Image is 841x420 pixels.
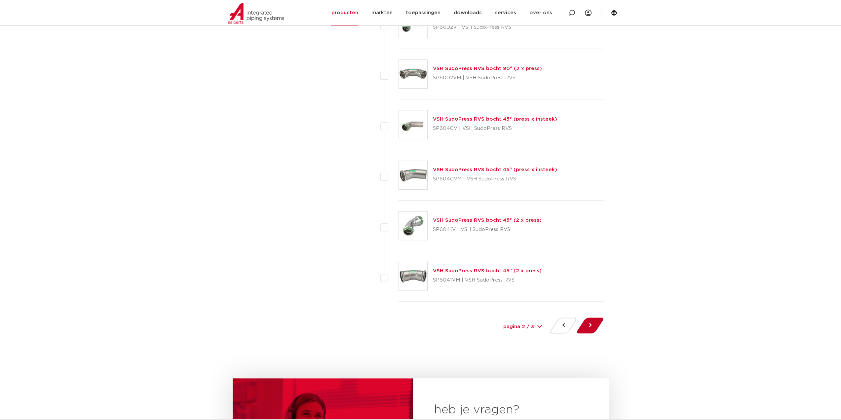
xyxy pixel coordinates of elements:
a: VSH SudoPress RVS bocht 90° (2 x press) [433,66,542,71]
p: SP6040VM | VSH SudoPress RVS [433,174,557,184]
img: Thumbnail for VSH SudoPress RVS bocht 45° (press x insteek) [399,161,427,189]
a: VSH SudoPress RVS bocht 45° (2 x press) [433,268,542,273]
p: SP6041V | VSH SudoPress RVS [433,224,542,235]
a: VSH SudoPress RVS bocht 45° (press x insteek) [433,117,557,122]
h2: heb je vragen? [434,402,588,418]
p: SP6040V | VSH SudoPress RVS [433,123,557,134]
a: VSH SudoPress RVS bocht 45° (press x insteek) [433,167,557,172]
img: Thumbnail for VSH SudoPress RVS bocht 45° (press x insteek) [399,110,427,139]
p: SP6002VM | VSH SudoPress RVS [433,73,542,83]
a: VSH SudoPress RVS bocht 45° (2 x press) [433,218,542,223]
img: Thumbnail for VSH SudoPress RVS bocht 45° (2 x press) [399,262,427,290]
img: Thumbnail for VSH SudoPress RVS bocht 90° (2 x press) [399,60,427,88]
p: SP6041VM | VSH SudoPress RVS [433,275,542,286]
p: SP6002V | VSH SudoPress RVS [433,22,542,33]
img: Thumbnail for VSH SudoPress RVS bocht 45° (2 x press) [399,211,427,240]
